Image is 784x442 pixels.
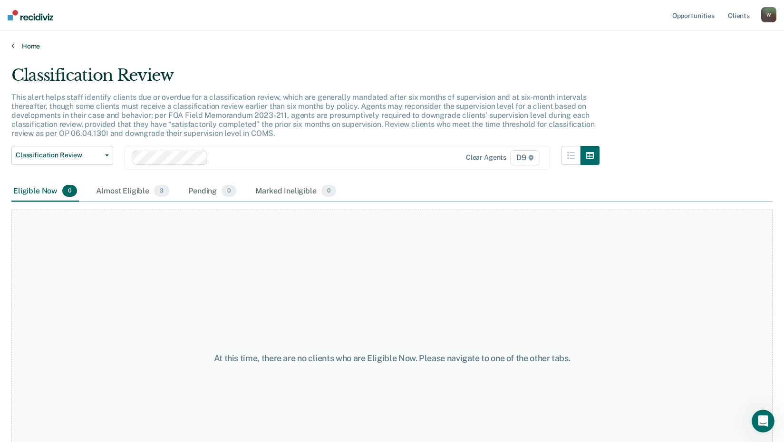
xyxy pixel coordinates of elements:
span: 0 [62,185,77,197]
div: At this time, there are no clients who are Eligible Now. Please navigate to one of the other tabs. [202,353,582,364]
span: 0 [321,185,336,197]
div: Pending0 [186,181,238,202]
img: Recidiviz [8,10,53,20]
button: W [761,7,776,22]
span: 3 [154,185,169,197]
iframe: Intercom live chat [752,410,774,432]
span: 0 [222,185,236,197]
button: Classification Review [11,146,113,165]
span: D9 [510,150,540,165]
div: Almost Eligible3 [94,181,171,202]
div: Clear agents [466,154,506,162]
div: Eligible Now0 [11,181,79,202]
span: Classification Review [16,151,101,159]
div: Marked Ineligible0 [253,181,338,202]
div: Classification Review [11,66,600,93]
p: This alert helps staff identify clients due or overdue for a classification review, which are gen... [11,93,594,138]
a: Home [11,42,773,50]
